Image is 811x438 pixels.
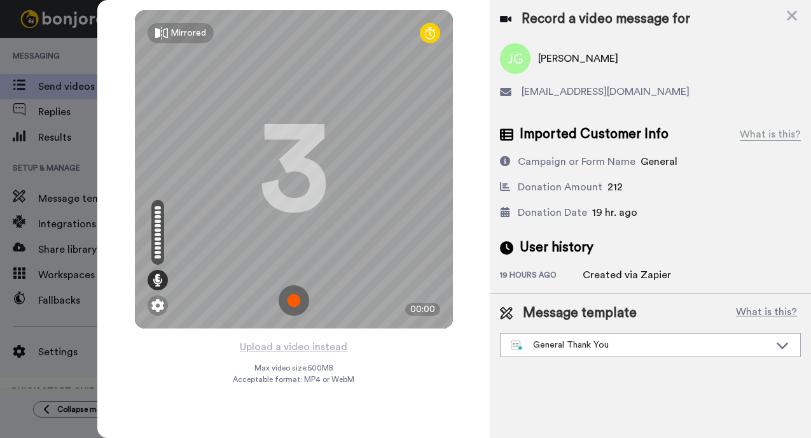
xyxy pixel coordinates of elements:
button: Upload a video instead [236,339,351,355]
div: What is this? [740,127,801,142]
span: Imported Customer Info [520,125,669,144]
span: 19 hr. ago [592,208,637,218]
span: Acceptable format: MP4 or WebM [233,374,354,385]
div: 3 [259,122,329,217]
div: Campaign or Form Name [518,154,635,169]
img: nextgen-template.svg [511,341,523,351]
span: General [641,157,677,167]
div: 00:00 [405,303,440,316]
span: User history [520,238,593,257]
span: [EMAIL_ADDRESS][DOMAIN_NAME] [522,84,690,99]
img: ic_gear.svg [151,299,164,312]
span: 212 [607,182,623,192]
div: General Thank You [511,339,770,351]
button: What is this? [732,304,801,323]
div: Created via Zapier [583,267,671,283]
span: Message template [523,304,637,323]
span: Max video size: 500 MB [254,363,333,373]
img: ic_record_start.svg [279,285,309,316]
div: Donation Date [518,205,587,220]
div: 19 hours ago [500,270,583,283]
div: Donation Amount [518,180,602,195]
